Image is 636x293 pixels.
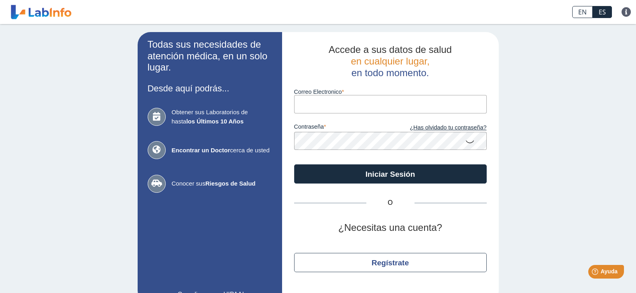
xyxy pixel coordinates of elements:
b: los Últimos 10 Años [186,118,244,125]
span: en todo momento. [352,67,429,78]
h3: Desde aquí podrás... [148,83,272,93]
label: Correo Electronico [294,89,487,95]
span: cerca de usted [172,146,272,155]
iframe: Help widget launcher [565,262,627,284]
b: Riesgos de Salud [205,180,256,187]
h2: Todas sus necesidades de atención médica, en un solo lugar. [148,39,272,73]
span: O [366,198,415,208]
button: Iniciar Sesión [294,164,487,184]
h2: ¿Necesitas una cuenta? [294,222,487,234]
span: en cualquier lugar, [351,56,429,67]
span: Accede a sus datos de salud [329,44,452,55]
span: Conocer sus [172,179,272,188]
a: ¿Has olvidado tu contraseña? [390,123,487,132]
b: Encontrar un Doctor [172,147,230,154]
span: Obtener sus Laboratorios de hasta [172,108,272,126]
a: EN [572,6,593,18]
label: contraseña [294,123,390,132]
button: Regístrate [294,253,487,272]
a: ES [593,6,612,18]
